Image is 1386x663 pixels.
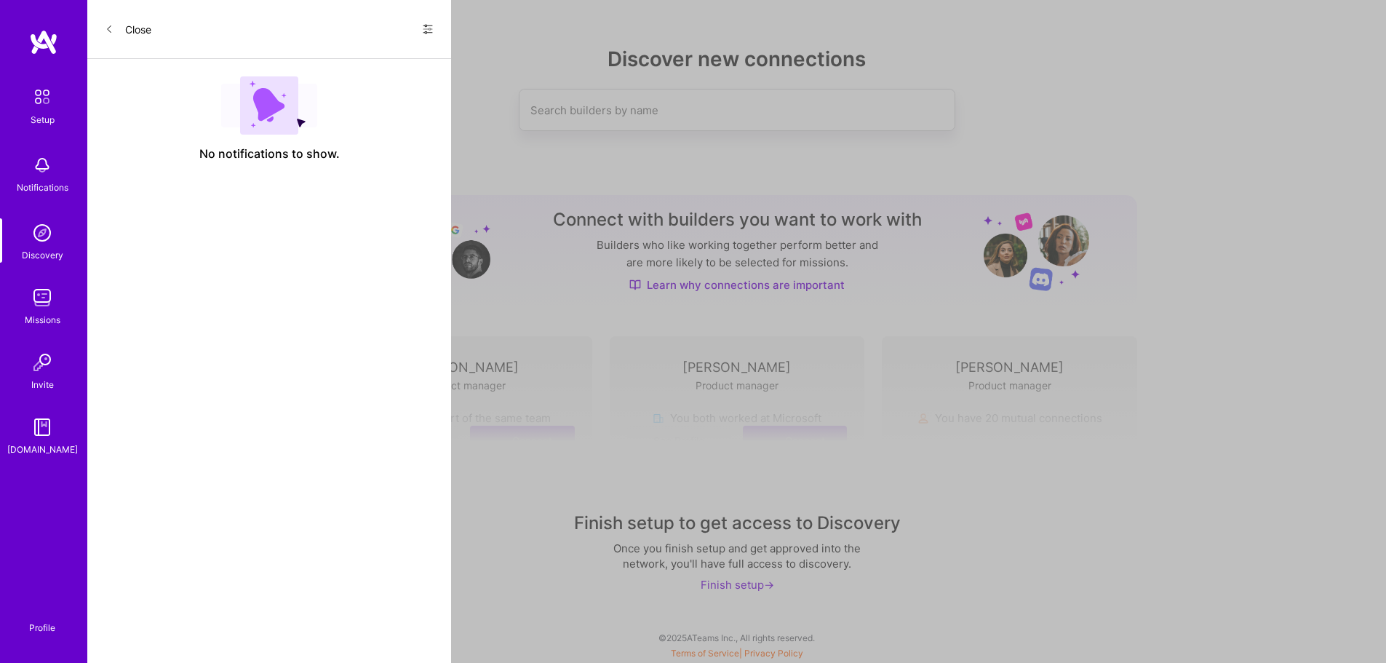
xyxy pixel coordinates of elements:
img: teamwork [28,283,57,312]
div: Setup [31,112,55,127]
div: Discovery [22,247,63,263]
div: [DOMAIN_NAME] [7,442,78,457]
div: Missions [25,312,60,327]
img: logo [29,29,58,55]
div: Notifications [17,180,68,195]
img: guide book [28,413,57,442]
img: discovery [28,218,57,247]
img: bell [28,151,57,180]
div: Profile [29,620,55,634]
img: setup [27,82,57,112]
div: Invite [31,377,54,392]
img: Invite [28,348,57,377]
img: empty [221,76,317,135]
span: No notifications to show. [199,146,340,162]
button: Close [105,17,151,41]
a: Profile [24,605,60,634]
